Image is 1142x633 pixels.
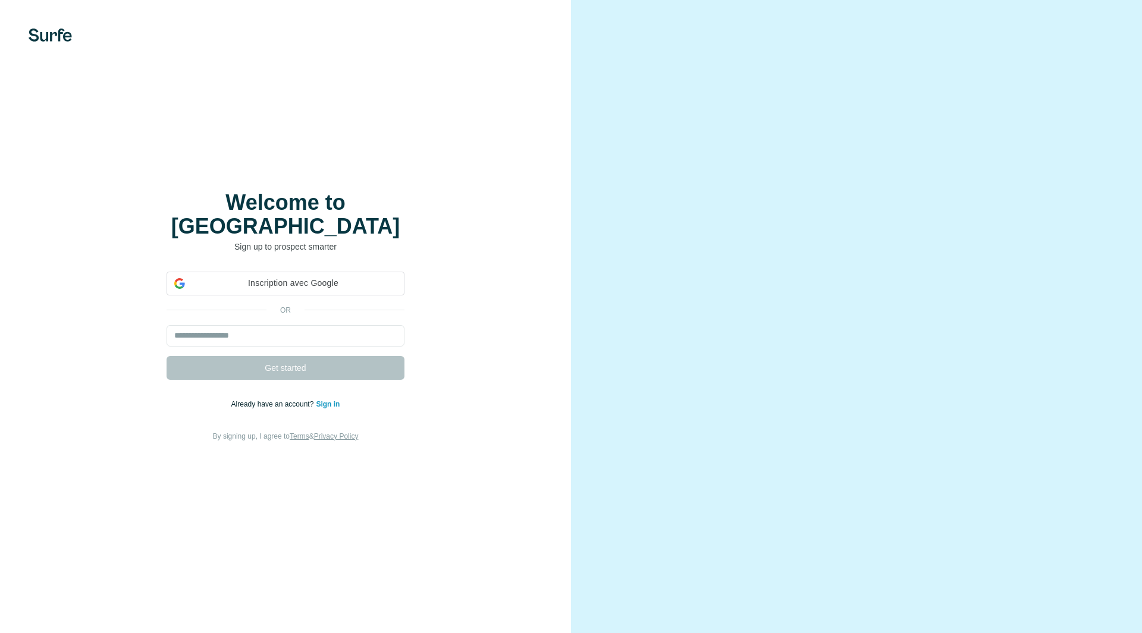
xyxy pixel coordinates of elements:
[213,432,359,440] span: By signing up, I agree to &
[231,400,316,408] span: Already have an account?
[290,432,309,440] a: Terms
[167,191,404,238] h1: Welcome to [GEOGRAPHIC_DATA]
[190,277,397,289] span: Inscription avec Google
[314,432,359,440] a: Privacy Policy
[167,241,404,253] p: Sign up to prospect smarter
[167,272,404,295] div: Inscription avec Google
[29,29,72,42] img: Surfe's logo
[161,294,410,320] iframe: Bouton Se connecter avec Google
[316,400,340,408] a: Sign in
